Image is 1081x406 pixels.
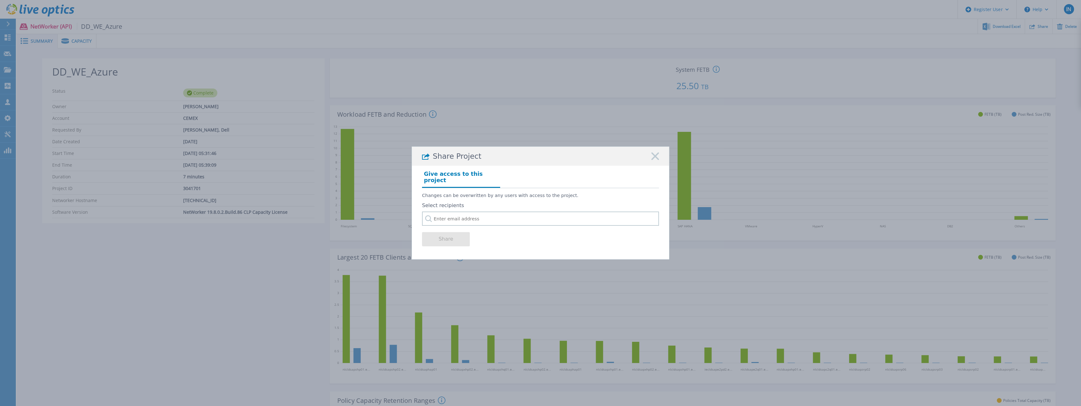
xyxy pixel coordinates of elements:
label: Select recipients [422,203,659,208]
p: Changes can be overwritten by any users with access to the project. [422,193,659,198]
span: Share Project [433,152,481,161]
button: Share [422,232,470,246]
input: Enter email address [422,212,659,226]
h4: Give access to this project [422,169,500,188]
